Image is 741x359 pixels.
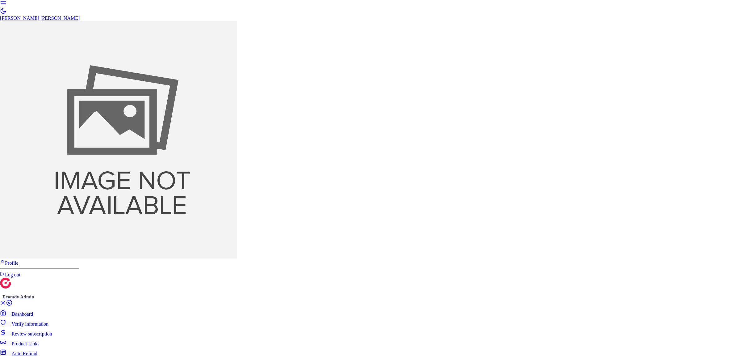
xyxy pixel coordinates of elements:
[5,260,19,266] span: Profile
[12,341,40,346] span: Product Links
[12,331,52,336] span: Review subscription
[2,294,38,300] h2: Ecomdy Admin
[5,272,20,277] span: Log out
[12,321,49,327] span: Verify information
[12,311,33,317] span: Dashboard
[12,351,37,356] span: Auto Refund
